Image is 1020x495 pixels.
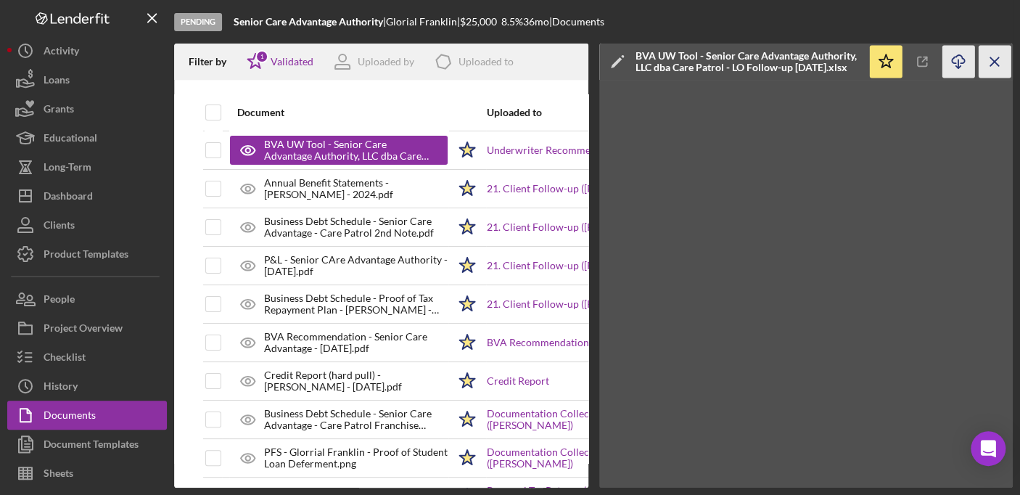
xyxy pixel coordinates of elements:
[255,50,268,63] div: 1
[7,430,167,459] button: Document Templates
[264,369,448,393] div: Credit Report (hard pull) - [PERSON_NAME] - [DATE].pdf
[44,459,73,491] div: Sheets
[549,16,604,28] div: | Documents
[487,337,589,348] a: BVA Recommendation
[487,144,625,156] a: Underwriter Recommendation
[487,183,667,195] a: 21. Client Follow-up ([PERSON_NAME])
[264,446,448,470] div: PFS - Glorrial Franklin - Proof of Student Loan Deferment.png
[487,446,668,470] a: Documentation Collection ([PERSON_NAME])
[523,16,549,28] div: 36 mo
[599,80,1013,488] iframe: Document Preview
[487,298,667,310] a: 21. Client Follow-up ([PERSON_NAME])
[237,107,448,118] div: Document
[458,56,514,67] div: Uploaded to
[460,15,497,28] span: $25,000
[501,16,523,28] div: 8.5 %
[44,401,96,433] div: Documents
[264,254,448,277] div: P&L - Senior CAre Advantage Authority - [DATE].pdf
[234,16,386,28] div: |
[971,431,1005,466] div: Open Intercom Messenger
[7,401,167,430] button: Documents
[189,56,237,67] div: Filter by
[386,16,460,28] div: Glorial Franklin |
[264,331,448,354] div: BVA Recommendation - Senior Care Advantage - [DATE].pdf
[358,56,414,67] div: Uploaded by
[264,177,448,200] div: Annual Benefit Statements - [PERSON_NAME] - 2024.pdf
[44,430,139,462] div: Document Templates
[264,292,448,316] div: Business Debt Schedule - Proof of Tax Repayment Plan - [PERSON_NAME] - .pdf
[234,15,383,28] b: Senior Care Advantage Authority
[264,139,433,162] div: BVA UW Tool - Senior Care Advantage Authority, LLC dba Care Patrol - LO Follow-up [DATE].xlsx
[264,216,448,239] div: Business Debt Schedule - Senior Care Advantage - Care Patrol 2nd Note.pdf
[487,107,668,118] div: Uploaded to
[487,221,667,233] a: 21. Client Follow-up ([PERSON_NAME])
[487,375,549,387] a: Credit Report
[174,13,222,31] div: Pending
[636,50,861,73] div: BVA UW Tool - Senior Care Advantage Authority, LLC dba Care Patrol - LO Follow-up [DATE].xlsx
[7,459,167,488] button: Sheets
[264,408,448,431] div: Business Debt Schedule - Senior Care Advantage - Care Patrol Franchise Promissory Note.pdf
[487,408,668,431] a: Documentation Collection ([PERSON_NAME])
[271,56,313,67] div: Validated
[487,260,667,271] a: 21. Client Follow-up ([PERSON_NAME])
